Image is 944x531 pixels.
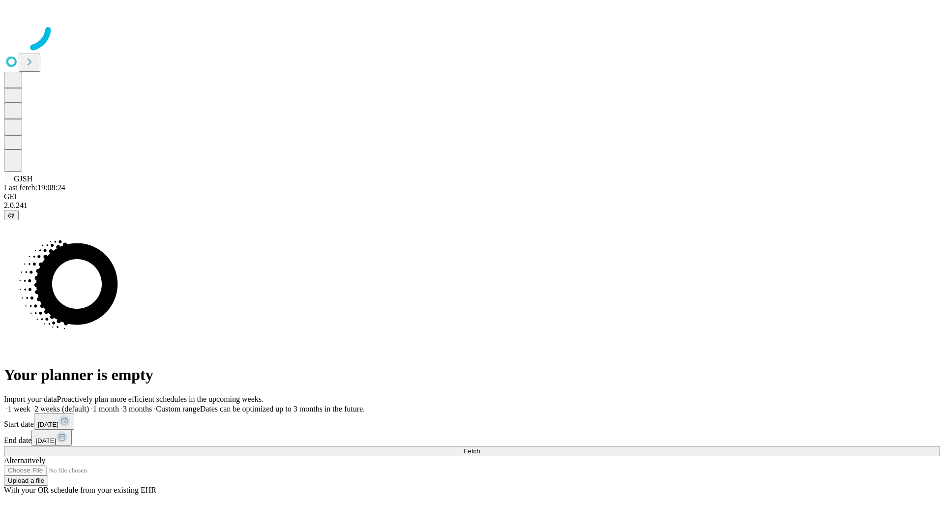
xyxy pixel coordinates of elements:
[4,413,940,430] div: Start date
[4,192,940,201] div: GEI
[4,210,19,220] button: @
[14,175,32,183] span: GJSH
[464,447,480,455] span: Fetch
[200,405,365,413] span: Dates can be optimized up to 3 months in the future.
[4,430,940,446] div: End date
[4,395,57,403] span: Import your data
[8,211,15,219] span: @
[34,405,89,413] span: 2 weeks (default)
[4,183,65,192] span: Last fetch: 19:08:24
[4,366,940,384] h1: Your planner is empty
[34,413,74,430] button: [DATE]
[93,405,119,413] span: 1 month
[4,456,45,465] span: Alternatively
[8,405,30,413] span: 1 week
[4,201,940,210] div: 2.0.241
[57,395,264,403] span: Proactively plan more efficient schedules in the upcoming weeks.
[4,486,156,494] span: With your OR schedule from your existing EHR
[38,421,59,428] span: [DATE]
[4,475,48,486] button: Upload a file
[123,405,152,413] span: 3 months
[35,437,56,444] span: [DATE]
[31,430,72,446] button: [DATE]
[156,405,200,413] span: Custom range
[4,446,940,456] button: Fetch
